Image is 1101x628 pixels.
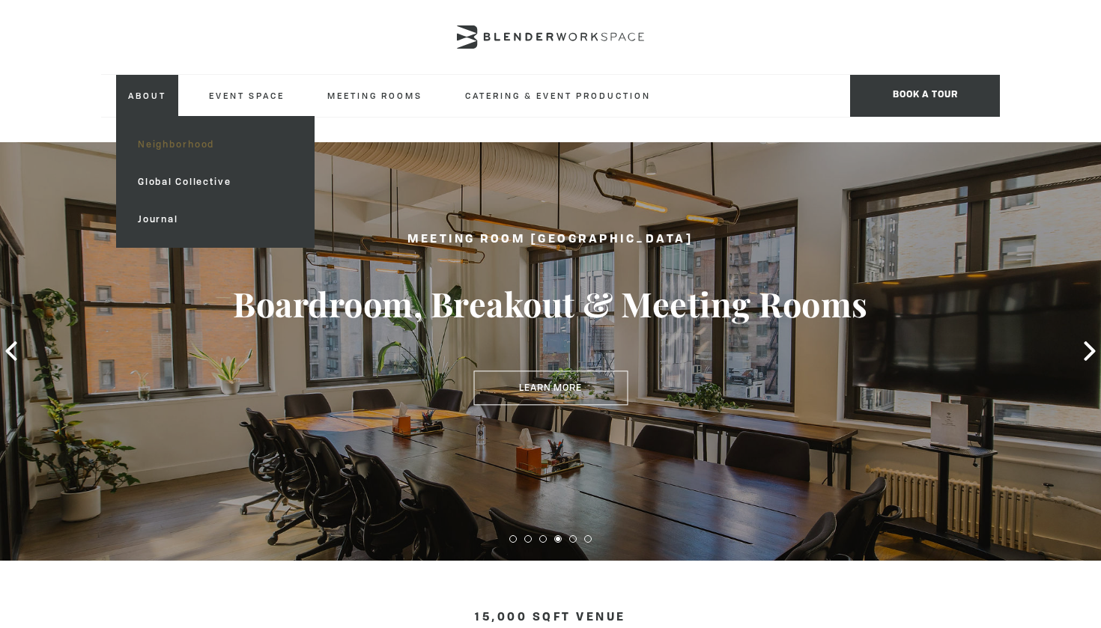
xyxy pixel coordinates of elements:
h3: Boardroom, Breakout & Meeting Rooms [55,284,1046,326]
a: Learn More [473,371,628,406]
a: Global Collective [126,163,305,201]
a: Catering & Event Production [453,75,663,116]
h2: Meeting Room [GEOGRAPHIC_DATA] [55,231,1046,250]
iframe: Chat Widget [1026,556,1101,628]
a: Neighborhood [126,126,305,163]
a: Journal [126,201,305,238]
span: Book a tour [850,75,1000,117]
a: Meeting Rooms [315,75,434,116]
a: About [116,75,178,116]
h4: 15,000 sqft venue [101,612,1000,624]
a: Event Space [197,75,297,116]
